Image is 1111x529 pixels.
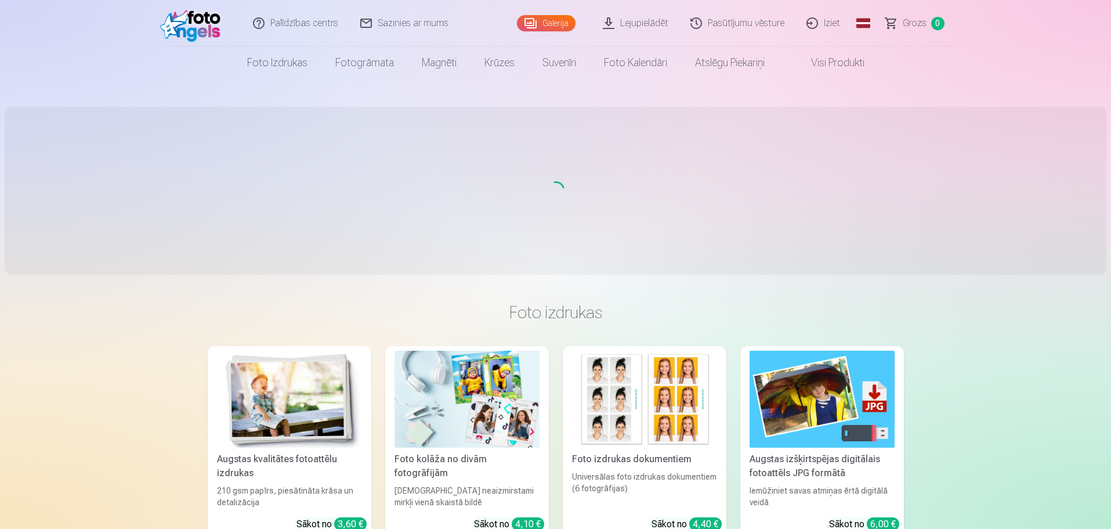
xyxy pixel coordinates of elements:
[903,16,927,30] span: Grozs
[681,46,779,79] a: Atslēgu piekariņi
[745,452,899,480] div: Augstas izšķirtspējas digitālais fotoattēls JPG formātā
[931,17,944,30] span: 0
[321,46,408,79] a: Fotogrāmata
[779,46,878,79] a: Visi produkti
[212,452,367,480] div: Augstas kvalitātes fotoattēlu izdrukas
[217,351,362,448] img: Augstas kvalitātes fotoattēlu izdrukas
[471,46,529,79] a: Krūzes
[212,485,367,508] div: 210 gsm papīrs, piesātināta krāsa un detalizācija
[590,46,681,79] a: Foto kalendāri
[233,46,321,79] a: Foto izdrukas
[745,485,899,508] div: Iemūžiniet savas atmiņas ērtā digitālā veidā
[529,46,590,79] a: Suvenīri
[217,302,895,323] h3: Foto izdrukas
[517,15,576,31] a: Galerija
[390,485,544,508] div: [DEMOGRAPHIC_DATA] neaizmirstami mirkļi vienā skaistā bildē
[567,452,722,466] div: Foto izdrukas dokumentiem
[567,471,722,508] div: Universālas foto izdrukas dokumentiem (6 fotogrāfijas)
[750,351,895,448] img: Augstas izšķirtspējas digitālais fotoattēls JPG formātā
[408,46,471,79] a: Magnēti
[160,5,227,42] img: /fa1
[390,452,544,480] div: Foto kolāža no divām fotogrāfijām
[395,351,540,448] img: Foto kolāža no divām fotogrāfijām
[572,351,717,448] img: Foto izdrukas dokumentiem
